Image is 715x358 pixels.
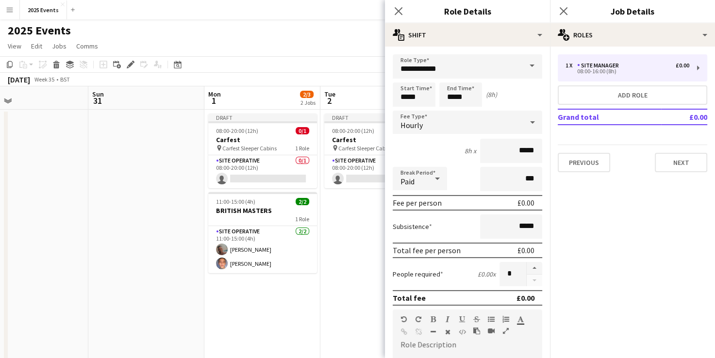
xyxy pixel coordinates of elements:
div: Site Manager [577,62,623,69]
div: Total fee per person [393,245,461,255]
span: View [8,42,21,50]
h1: 2025 Events [8,23,71,38]
div: 1 x [565,62,577,69]
div: [DATE] [8,75,30,84]
button: Strikethrough [473,315,480,323]
td: £0.00 [661,109,707,125]
a: View [4,40,25,52]
a: Edit [27,40,46,52]
div: 2 Jobs [300,99,316,106]
span: Week 35 [32,76,56,83]
div: Fee per person [393,198,442,208]
button: Next [655,153,707,172]
td: Grand total [558,109,661,125]
span: Carfest Sleeper Cabins [222,145,277,152]
span: 1 Role [295,145,309,152]
span: Sun [92,90,104,98]
button: Bold [430,315,436,323]
div: Draft [324,114,433,121]
span: 11:00-15:00 (4h) [216,198,255,205]
app-card-role: Site Operative0/108:00-20:00 (12h) [208,155,317,188]
span: 1 Role [295,215,309,223]
span: Carfest Sleeper Cabins [338,145,393,152]
div: £0.00 [517,245,534,255]
span: 2/2 [296,198,309,205]
h3: Role Details [385,5,550,17]
button: Ordered List [502,315,509,323]
div: £0.00 x [478,270,496,278]
button: Clear Formatting [444,328,451,336]
h3: Job Details [550,5,715,17]
div: 08:00-16:00 (8h) [565,69,689,74]
button: Unordered List [488,315,495,323]
app-card-role: Site Operative0/108:00-20:00 (12h) [324,155,433,188]
h3: Carfest [208,135,317,144]
div: BST [60,76,70,83]
span: Mon [208,90,221,98]
span: 1 [207,95,221,106]
div: Roles [550,23,715,47]
button: Increase [527,262,542,275]
button: Italic [444,315,451,323]
button: HTML Code [459,328,466,336]
app-job-card: Draft08:00-20:00 (12h)0/1Carfest Carfest Sleeper Cabins1 RoleSite Operative0/108:00-20:00 (12h) [208,114,317,188]
button: Fullscreen [502,327,509,335]
h3: BRITISH MASTERS [208,206,317,215]
app-job-card: Draft08:00-20:00 (12h)0/1Carfest Carfest Sleeper Cabins1 RoleSite Operative0/108:00-20:00 (12h) [324,114,433,188]
span: Jobs [52,42,67,50]
app-card-role: Site Operative2/211:00-15:00 (4h)[PERSON_NAME][PERSON_NAME] [208,226,317,273]
label: People required [393,270,443,278]
div: (8h) [486,90,497,99]
button: Underline [459,315,466,323]
app-job-card: 11:00-15:00 (4h)2/2BRITISH MASTERS1 RoleSite Operative2/211:00-15:00 (4h)[PERSON_NAME][PERSON_NAME] [208,192,317,273]
span: 31 [91,95,104,106]
span: 0/1 [296,127,309,134]
span: Tue [324,90,335,98]
a: Comms [72,40,102,52]
div: Shift [385,23,550,47]
span: Paid [400,177,415,186]
span: Hourly [400,120,423,130]
span: 08:00-20:00 (12h) [332,127,374,134]
button: Horizontal Line [430,328,436,336]
span: Edit [31,42,42,50]
button: Previous [558,153,610,172]
h3: Carfest [324,135,433,144]
span: Comms [76,42,98,50]
button: Insert video [488,327,495,335]
div: £0.00 [676,62,689,69]
div: 8h x [465,146,476,155]
button: Add role [558,85,707,105]
button: Text Color [517,315,524,323]
button: Redo [415,315,422,323]
div: Total fee [393,293,426,303]
div: £0.00 [517,198,534,208]
div: Draft [208,114,317,121]
button: 2025 Events [20,0,67,19]
button: Undo [400,315,407,323]
span: 08:00-20:00 (12h) [216,127,258,134]
div: £0.00 [516,293,534,303]
span: 2/3 [300,91,314,98]
span: 2 [323,95,335,106]
button: Paste as plain text [473,327,480,335]
a: Jobs [48,40,70,52]
label: Subsistence [393,222,432,231]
